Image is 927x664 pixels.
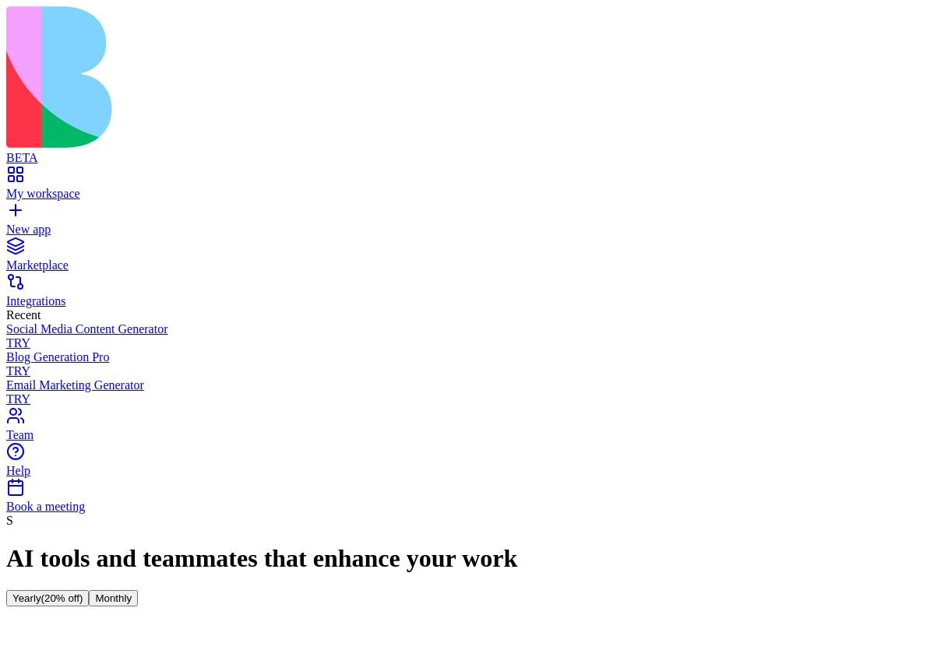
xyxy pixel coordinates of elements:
button: Yearly [6,590,89,606]
a: BETA [6,137,921,165]
span: S [6,514,13,527]
div: Integrations [6,294,921,308]
a: Team [6,414,921,442]
a: Book a meeting [6,486,921,514]
div: Team [6,428,921,442]
div: Email Marketing Generator [6,378,921,392]
div: BETA [6,151,921,165]
div: Marketplace [6,258,921,272]
a: Email Marketing GeneratorTRY [6,378,921,406]
div: My workspace [6,187,921,201]
div: Blog Generation Pro [6,350,921,364]
div: TRY [6,336,921,350]
div: TRY [6,364,921,378]
div: New app [6,223,921,237]
a: New app [6,209,921,237]
div: Book a meeting [6,500,921,514]
span: (20% off) [41,592,83,604]
a: Help [6,450,921,478]
div: TRY [6,392,921,406]
div: Help [6,464,921,478]
img: logo [6,6,633,148]
a: My workspace [6,173,921,201]
h1: AI tools and teammates that enhance your work [6,544,921,573]
a: Marketplace [6,244,921,272]
button: Monthly [89,590,138,606]
div: Social Media Content Generator [6,322,921,336]
a: Integrations [6,280,921,308]
a: Blog Generation ProTRY [6,350,921,378]
span: Recent [6,308,41,321]
a: Social Media Content GeneratorTRY [6,322,921,350]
